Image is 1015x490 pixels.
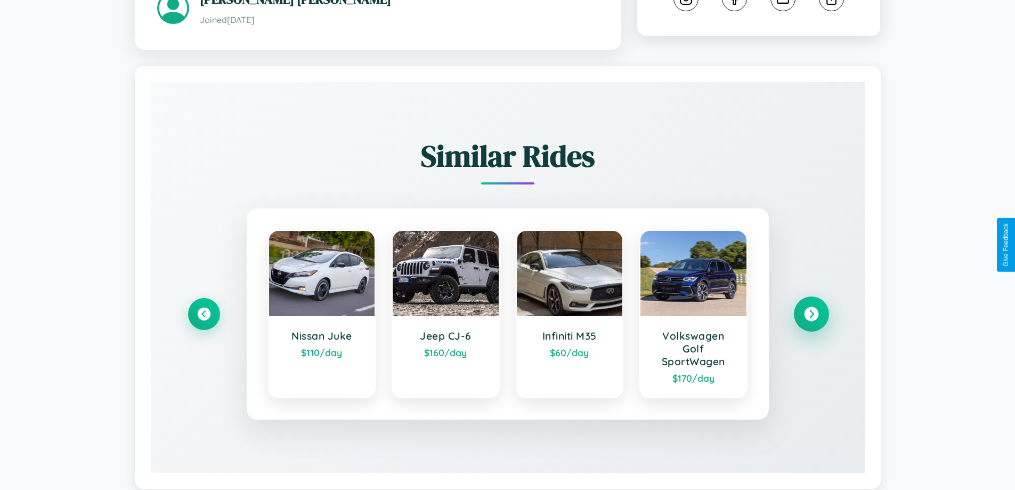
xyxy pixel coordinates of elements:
[403,347,488,358] div: $ 160 /day
[527,347,612,358] div: $ 60 /day
[200,12,599,28] p: Joined [DATE]
[403,330,488,342] h3: Jeep CJ-6
[268,230,376,398] a: Nissan Juke$110/day
[527,330,612,342] h3: Infiniti M35
[188,135,827,176] h2: Similar Rides
[280,347,364,358] div: $ 110 /day
[280,330,364,342] h3: Nissan Juke
[392,230,500,398] a: Jeep CJ-6$160/day
[516,230,624,398] a: Infiniti M35$60/day
[639,230,748,398] a: Volkswagen Golf SportWagen$170/day
[651,330,736,368] h3: Volkswagen Golf SportWagen
[1002,223,1010,267] div: Give Feedback
[651,372,736,384] div: $ 170 /day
